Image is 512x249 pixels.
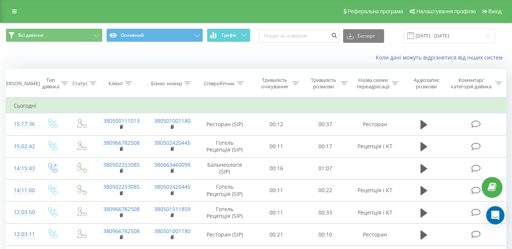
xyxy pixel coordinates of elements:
a: 380501001180 [154,117,191,124]
td: Рецепція і КТ [350,179,400,201]
a: 380502420445 [154,183,191,190]
button: Графік [207,28,250,42]
td: 00:10 [301,224,350,246]
a: 380502420445 [154,139,191,146]
td: 00:11 [252,179,301,201]
td: 00:11 [252,202,301,224]
td: Рецепція і КТ [350,202,400,224]
td: 00:17 [301,135,350,157]
div: Тип дзвінка [42,77,59,90]
td: Готель Рецепція (SIP) [197,179,252,201]
a: Коли дані можуть відрізнятися вiд інших систем [376,54,506,61]
td: Готель Рецепція (SIP) [197,202,252,224]
div: Тривалість очікування [259,77,290,90]
span: Вихід [488,8,502,14]
a: 380663460099 [154,161,191,168]
td: 00:21 [252,224,301,246]
span: Реферальна програма [348,8,403,14]
div: Тривалість розмови [308,77,339,90]
div: Статус [72,80,88,87]
td: Рецепція і КТ [350,135,400,157]
a: 380501511859 [154,205,191,213]
button: Експорт [343,29,384,43]
div: 12:03:11 [14,227,30,242]
td: 00:12 [252,113,301,135]
span: Всі дзвінки [18,32,43,38]
div: [PERSON_NAME] [2,80,40,87]
td: 00:16 [252,157,301,179]
td: Ресторан [350,113,400,135]
input: Пошук за номером [259,29,339,43]
a: 380502253085 [103,183,140,190]
a: 380500111013 [103,117,140,124]
div: 15:17:36 [14,117,30,132]
a: 380966782508 [103,205,140,213]
td: Ресторан (SIP) [197,224,252,246]
button: Основний [106,28,203,42]
div: Назва схеми переадресації [356,77,390,90]
a: 380501001180 [154,227,191,235]
button: Всі дзвінки [6,28,102,42]
div: Клієнт [109,80,123,87]
div: Коментар/категорія дзвінка [449,77,493,90]
a: 380966782508 [103,227,140,235]
td: 01:07 [301,157,350,179]
div: Аудіозапис розмови [407,77,446,90]
div: Бізнес номер [151,80,182,87]
span: Налаштування профілю [416,8,476,14]
div: Open Intercom Messenger [486,206,504,224]
div: 15:02:42 [14,139,30,154]
td: Бальнеологія (SIP) [197,157,252,179]
td: 00:11 [252,135,301,157]
td: Готель Рецепція (SIP) [197,135,252,157]
div: 14:11:00 [14,183,30,198]
td: Ресторан [350,224,400,246]
td: Ресторан (SIP) [197,113,252,135]
div: 14:15:43 [14,161,30,176]
div: Співробітник [204,80,235,87]
td: Сьогодні [6,98,506,113]
td: 00:33 [301,202,350,224]
span: Графік [222,33,236,38]
div: 12:03:50 [14,205,30,220]
td: 00:22 [301,179,350,201]
td: 00:37 [301,113,350,135]
a: 380502253085 [103,161,140,168]
a: 380966782508 [103,139,140,146]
